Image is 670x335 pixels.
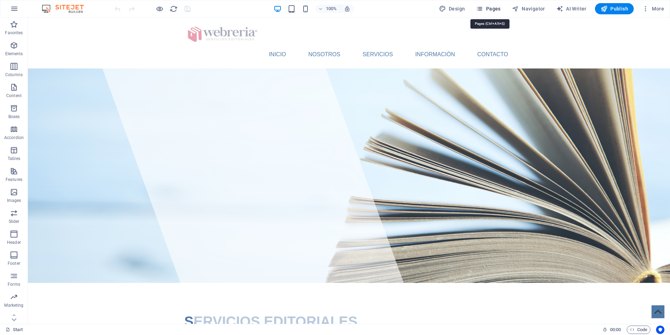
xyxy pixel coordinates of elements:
[169,5,178,13] button: reload
[7,240,21,245] p: Header
[5,51,23,57] p: Elements
[8,114,20,119] p: Boxes
[656,326,664,334] button: Usercentrics
[509,3,548,14] button: Navigator
[6,326,23,334] a: Click to cancel selection. Double-click to open Pages
[639,3,667,14] button: More
[473,3,503,14] button: Pages
[5,72,23,78] p: Columns
[553,3,589,14] button: AI Writer
[7,198,21,203] p: Images
[4,135,24,140] p: Accordion
[170,5,178,13] i: Reload page
[9,219,20,224] p: Slider
[556,5,587,12] span: AI Writer
[512,5,545,12] span: Navigator
[603,326,621,334] h6: Session time
[155,5,164,13] button: Click here to leave preview mode and continue editing
[601,5,628,12] span: Publish
[8,261,20,266] p: Footer
[40,5,92,13] img: Editor Logo
[5,30,23,36] p: Favorites
[8,156,20,161] p: Tables
[344,6,350,12] i: On resize automatically adjust zoom level to fit chosen device.
[615,327,616,332] span: :
[610,326,621,334] span: 00 00
[476,5,500,12] span: Pages
[436,3,468,14] div: Design (Ctrl+Alt+Y)
[627,326,650,334] button: Code
[439,5,465,12] span: Design
[326,5,337,13] h6: 100%
[6,93,22,99] p: Content
[4,303,23,308] p: Marketing
[630,326,647,334] span: Code
[315,5,340,13] button: 100%
[6,177,22,182] p: Features
[595,3,634,14] button: Publish
[642,5,664,12] span: More
[8,282,20,287] p: Forms
[436,3,468,14] button: Design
